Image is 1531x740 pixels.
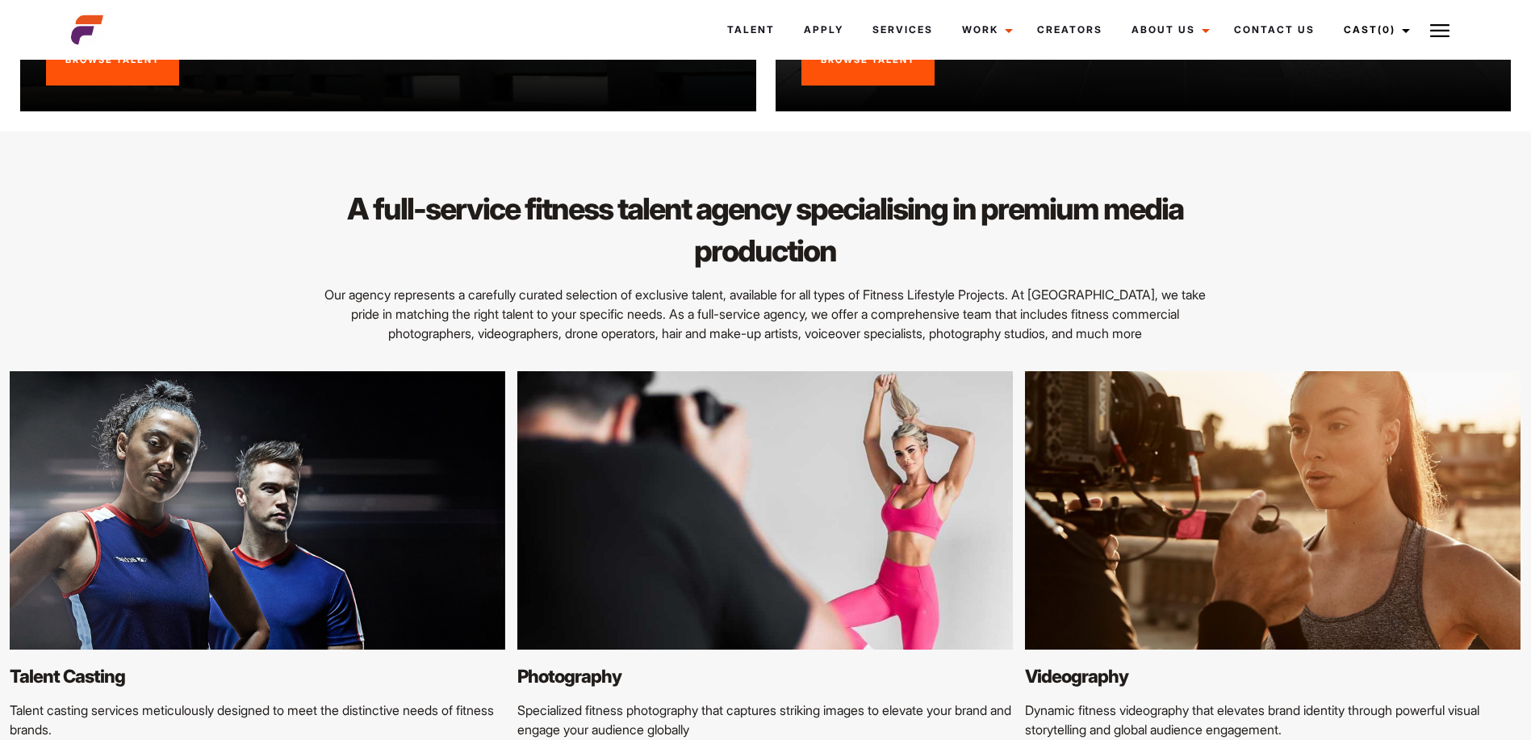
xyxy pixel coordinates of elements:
p: Our agency represents a carefully curated selection of exclusive talent, available for all types ... [312,285,1219,343]
a: Browse Talent [46,36,179,86]
a: Work [947,8,1023,52]
a: Cast(0) [1329,8,1420,52]
a: Apply [789,8,858,52]
a: Talent [713,8,789,52]
img: Videography scaled [1025,371,1521,650]
img: cropped-aefm-brand-fav-22-square.png [71,14,103,46]
h2: Photography [517,666,1013,688]
img: Untitled 4@3x scaled [517,371,1013,650]
p: Talent casting services meticulously designed to meet the distinctive needs of fitness brands. [10,700,505,739]
img: Untitled 1 6 [10,371,505,650]
h2: Talent Casting [10,666,505,688]
h2: Videography [1025,666,1521,688]
a: Services [858,8,947,52]
a: Browse Talent [801,36,935,86]
a: About Us [1117,8,1219,52]
span: (0) [1378,23,1395,36]
p: Dynamic fitness videography that elevates brand identity through powerful visual storytelling and... [1025,700,1521,739]
h2: A full-service fitness talent agency specialising in premium media production [312,188,1219,272]
a: Contact Us [1219,8,1329,52]
p: Specialized fitness photography that captures striking images to elevate your brand and engage yo... [517,700,1013,739]
img: Burger icon [1430,21,1449,40]
a: Creators [1023,8,1117,52]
